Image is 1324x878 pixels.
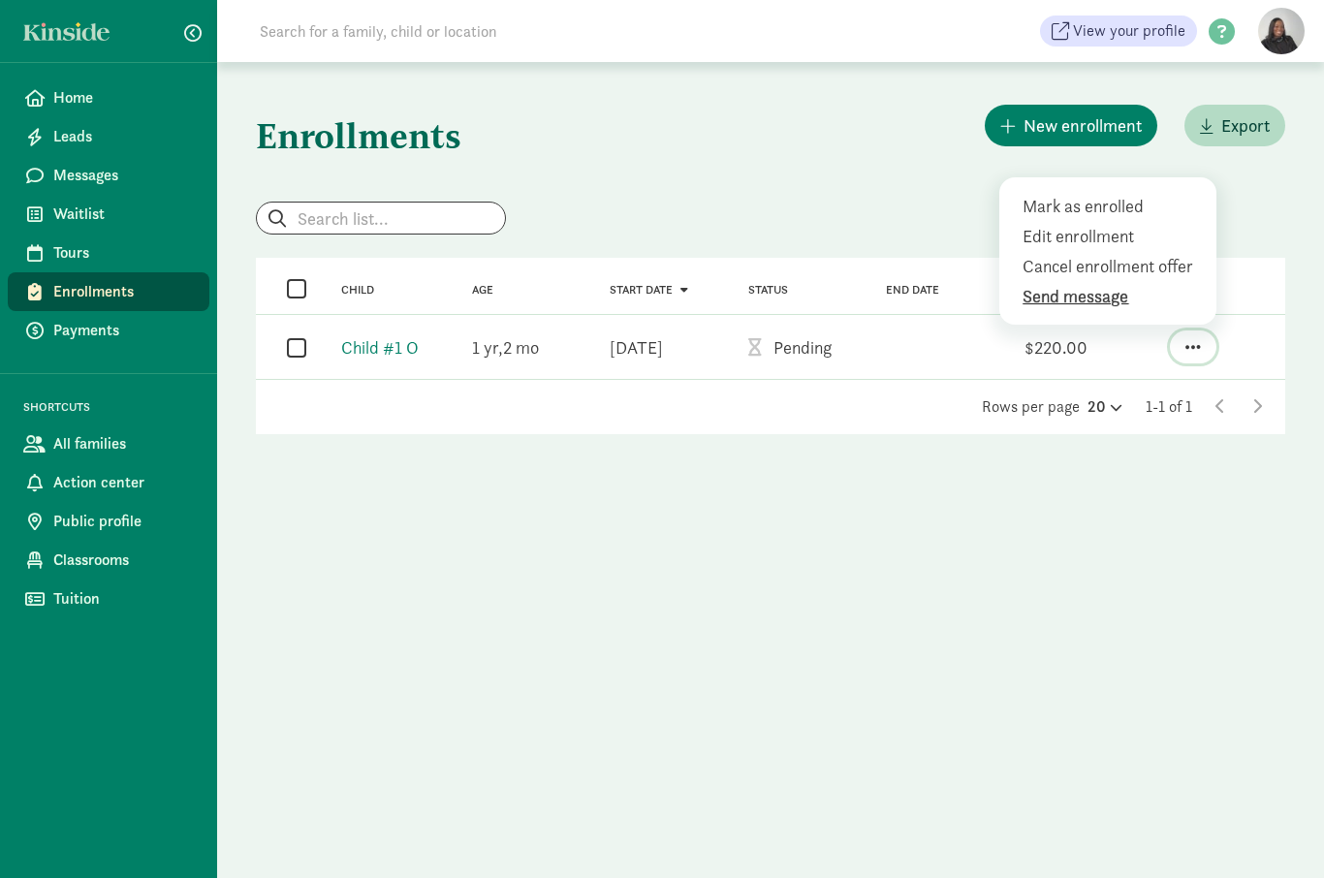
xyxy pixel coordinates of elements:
[1023,283,1202,309] div: Send message
[8,78,209,117] a: Home
[257,203,505,234] input: Search list...
[8,272,209,311] a: Enrollments
[773,336,832,359] span: Pending
[53,471,194,494] span: Action center
[53,86,194,110] span: Home
[1221,112,1270,139] span: Export
[53,319,194,342] span: Payments
[886,283,939,297] a: End date
[53,510,194,533] span: Public profile
[503,336,539,359] span: 2
[341,283,374,297] a: Child
[256,395,1285,419] div: Rows per page 1-1 of 1
[256,101,461,171] h1: Enrollments
[248,12,792,50] input: Search for a family, child or location
[472,336,503,359] span: 1
[1023,193,1202,219] div: Mark as enrolled
[1023,223,1202,249] div: Edit enrollment
[8,234,209,272] a: Tours
[1040,16,1197,47] a: View your profile
[985,105,1157,146] button: New enrollment
[1023,253,1202,279] div: Cancel enrollment offer
[8,541,209,580] a: Classrooms
[610,334,663,361] div: [DATE]
[53,432,194,455] span: All families
[8,195,209,234] a: Waitlist
[8,580,209,618] a: Tuition
[53,203,194,226] span: Waitlist
[53,125,194,148] span: Leads
[8,502,209,541] a: Public profile
[8,424,209,463] a: All families
[8,463,209,502] a: Action center
[1073,19,1185,43] span: View your profile
[53,241,194,265] span: Tours
[8,117,209,156] a: Leads
[341,336,419,359] a: Child #1 O
[53,587,194,611] span: Tuition
[748,283,788,297] a: Status
[53,280,194,303] span: Enrollments
[610,283,688,297] a: Start date
[1024,112,1142,139] span: New enrollment
[610,283,673,297] span: Start date
[53,549,194,572] span: Classrooms
[8,311,209,350] a: Payments
[1025,334,1088,361] div: $220.00
[1184,105,1285,146] button: Export
[8,156,209,195] a: Messages
[472,283,493,297] a: Age
[1088,395,1122,419] div: 20
[1227,785,1324,878] iframe: Chat Widget
[53,164,194,187] span: Messages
